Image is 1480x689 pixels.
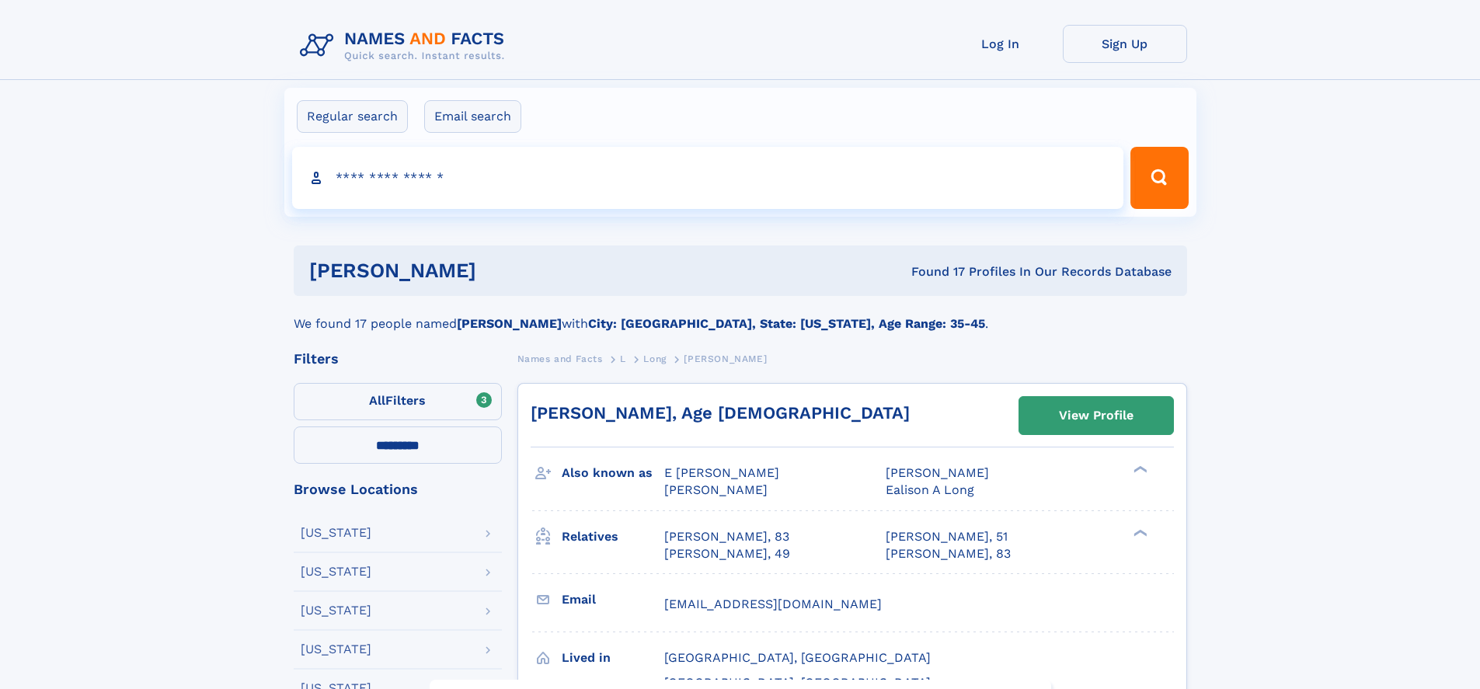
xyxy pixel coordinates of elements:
span: [EMAIL_ADDRESS][DOMAIN_NAME] [664,597,882,611]
a: [PERSON_NAME], 51 [886,528,1008,545]
span: L [620,353,626,364]
label: Email search [424,100,521,133]
div: Filters [294,352,502,366]
span: Ealison A Long [886,482,974,497]
h3: Email [562,586,664,613]
div: Found 17 Profiles In Our Records Database [694,263,1172,280]
label: Filters [294,383,502,420]
h3: Lived in [562,645,664,671]
a: [PERSON_NAME], 83 [886,545,1011,562]
h3: Also known as [562,460,664,486]
a: View Profile [1019,397,1173,434]
b: City: [GEOGRAPHIC_DATA], State: [US_STATE], Age Range: 35-45 [588,316,985,331]
span: [PERSON_NAME] [664,482,768,497]
h3: Relatives [562,524,664,550]
span: [GEOGRAPHIC_DATA], [GEOGRAPHIC_DATA] [664,650,931,665]
span: All [369,393,385,408]
div: View Profile [1059,398,1134,433]
div: We found 17 people named with . [294,296,1187,333]
input: search input [292,147,1124,209]
div: [US_STATE] [301,643,371,656]
span: [PERSON_NAME] [684,353,767,364]
span: Long [643,353,666,364]
div: ❯ [1130,527,1148,538]
div: [US_STATE] [301,565,371,578]
div: Browse Locations [294,482,502,496]
a: [PERSON_NAME], Age [DEMOGRAPHIC_DATA] [531,403,910,423]
div: [US_STATE] [301,527,371,539]
span: [PERSON_NAME] [886,465,989,480]
img: Logo Names and Facts [294,25,517,67]
a: Long [643,349,666,368]
div: [US_STATE] [301,604,371,617]
span: E [PERSON_NAME] [664,465,779,480]
b: [PERSON_NAME] [457,316,562,331]
a: [PERSON_NAME], 83 [664,528,789,545]
a: [PERSON_NAME], 49 [664,545,790,562]
a: Sign Up [1063,25,1187,63]
a: Log In [938,25,1063,63]
label: Regular search [297,100,408,133]
button: Search Button [1130,147,1188,209]
div: ❯ [1130,465,1148,475]
h1: [PERSON_NAME] [309,261,694,280]
a: Names and Facts [517,349,603,368]
a: L [620,349,626,368]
